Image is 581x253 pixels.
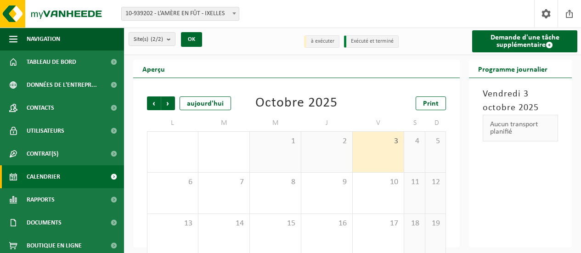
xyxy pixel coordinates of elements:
span: 3 [357,136,399,146]
span: 17 [357,219,399,229]
button: Site(s)(2/2) [129,32,175,46]
count: (2/2) [151,36,163,42]
span: 12 [430,177,441,187]
h3: Vendredi 3 octobre 2025 [483,87,558,115]
span: 18 [409,219,420,229]
span: Tableau de bord [27,51,76,73]
span: 15 [254,219,296,229]
span: 11 [409,177,420,187]
span: Rapports [27,188,55,211]
span: 6 [152,177,193,187]
td: D [425,115,446,131]
span: 2 [306,136,348,146]
span: 10-939202 - L’AMÈRE EN FÛT - IXELLES [121,7,239,21]
div: aujourd'hui [180,96,231,110]
span: 19 [430,219,441,229]
td: M [250,115,301,131]
span: Données de l'entrepr... [27,73,97,96]
span: 13 [152,219,193,229]
button: OK [181,32,202,47]
span: 4 [409,136,420,146]
td: S [404,115,425,131]
h2: Programme journalier [469,60,557,78]
span: Suivant [161,96,175,110]
span: 10-939202 - L’AMÈRE EN FÛT - IXELLES [122,7,239,20]
span: 9 [306,177,348,187]
span: 10 [357,177,399,187]
span: 5 [430,136,441,146]
span: Site(s) [134,33,163,46]
div: Aucun transport planifié [483,115,558,141]
a: Print [416,96,446,110]
span: Contacts [27,96,54,119]
span: Précédent [147,96,161,110]
div: Octobre 2025 [255,96,338,110]
span: Utilisateurs [27,119,64,142]
td: J [301,115,353,131]
span: Navigation [27,28,60,51]
span: Contrat(s) [27,142,58,165]
span: 7 [203,177,245,187]
li: à exécuter [304,35,339,48]
span: 1 [254,136,296,146]
span: Documents [27,211,62,234]
span: 14 [203,219,245,229]
span: Calendrier [27,165,60,188]
td: V [353,115,404,131]
a: Demande d'une tâche supplémentaire [472,30,577,52]
span: 8 [254,177,296,187]
td: L [147,115,198,131]
td: M [198,115,250,131]
span: 16 [306,219,348,229]
li: Exécuté et terminé [344,35,399,48]
span: Print [423,100,439,107]
h2: Aperçu [133,60,174,78]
